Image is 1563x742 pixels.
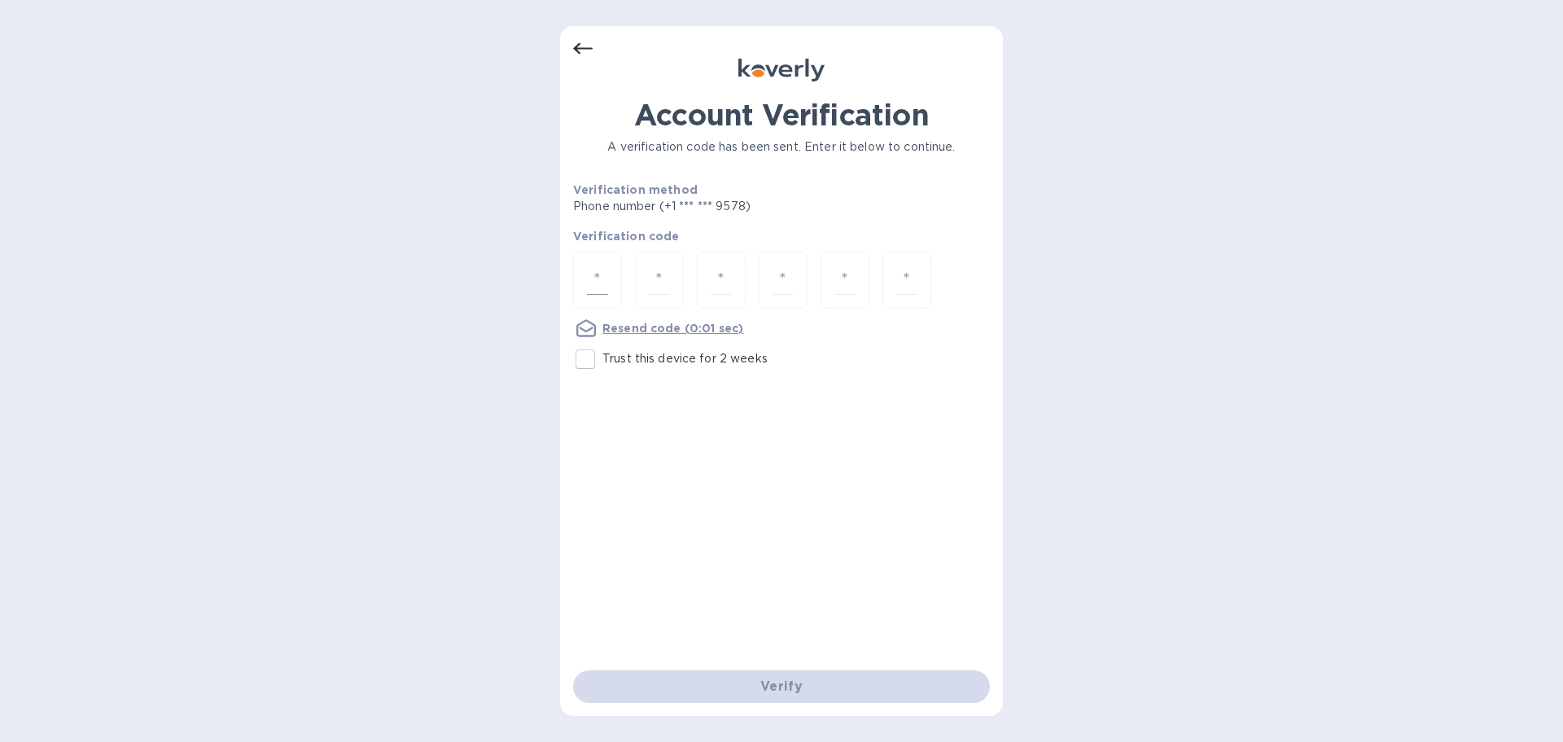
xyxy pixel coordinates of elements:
[573,183,698,196] b: Verification method
[573,98,990,132] h1: Account Verification
[602,350,768,367] p: Trust this device for 2 weeks
[573,138,990,156] p: A verification code has been sent. Enter it below to continue.
[602,322,743,335] u: Resend code (0:01 sec)
[573,228,990,244] p: Verification code
[573,198,875,215] p: Phone number (+1 *** *** 9578)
